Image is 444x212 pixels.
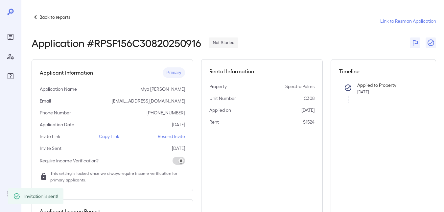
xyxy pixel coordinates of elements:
[5,188,16,199] div: Log Out
[426,37,436,48] button: Close Report
[5,32,16,42] div: Reports
[40,98,51,104] p: Email
[40,157,99,164] p: Require Income Verification?
[209,107,231,113] p: Applied on
[40,121,74,128] p: Application Date
[209,40,238,46] span: Not Started
[5,71,16,82] div: FAQ
[285,83,315,90] p: Spectra Palms
[112,98,185,104] p: [EMAIL_ADDRESS][DOMAIN_NAME]
[380,18,436,24] a: Link to Resman Application
[339,67,428,75] h5: Timeline
[209,83,227,90] p: Property
[301,107,315,113] p: [DATE]
[24,190,58,202] div: Invitation is sent!
[163,70,185,76] span: Primary
[410,37,420,48] button: Flag Report
[209,95,236,102] p: Unit Number
[99,133,119,140] p: Copy Link
[172,145,185,152] p: [DATE]
[5,51,16,62] div: Manage Users
[40,69,93,77] h5: Applicant Information
[357,89,369,94] span: [DATE]
[40,133,60,140] p: Invite Link
[32,37,201,49] h2: Application # RPSF156C30820250916
[140,86,185,92] p: Mya [PERSON_NAME]
[50,170,185,183] span: This setting is locked since we always require income verification for primary applicants.
[158,133,185,140] p: Resend Invite
[40,109,71,116] p: Phone Number
[40,145,61,152] p: Invite Sent
[209,67,314,75] h5: Rental Information
[209,119,219,125] p: Rent
[357,82,417,88] p: Applied to Property
[39,14,70,20] p: Back to reports
[147,109,185,116] p: [PHONE_NUMBER]
[304,95,315,102] p: C308
[172,121,185,128] p: [DATE]
[40,86,77,92] p: Application Name
[303,119,315,125] p: $1524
